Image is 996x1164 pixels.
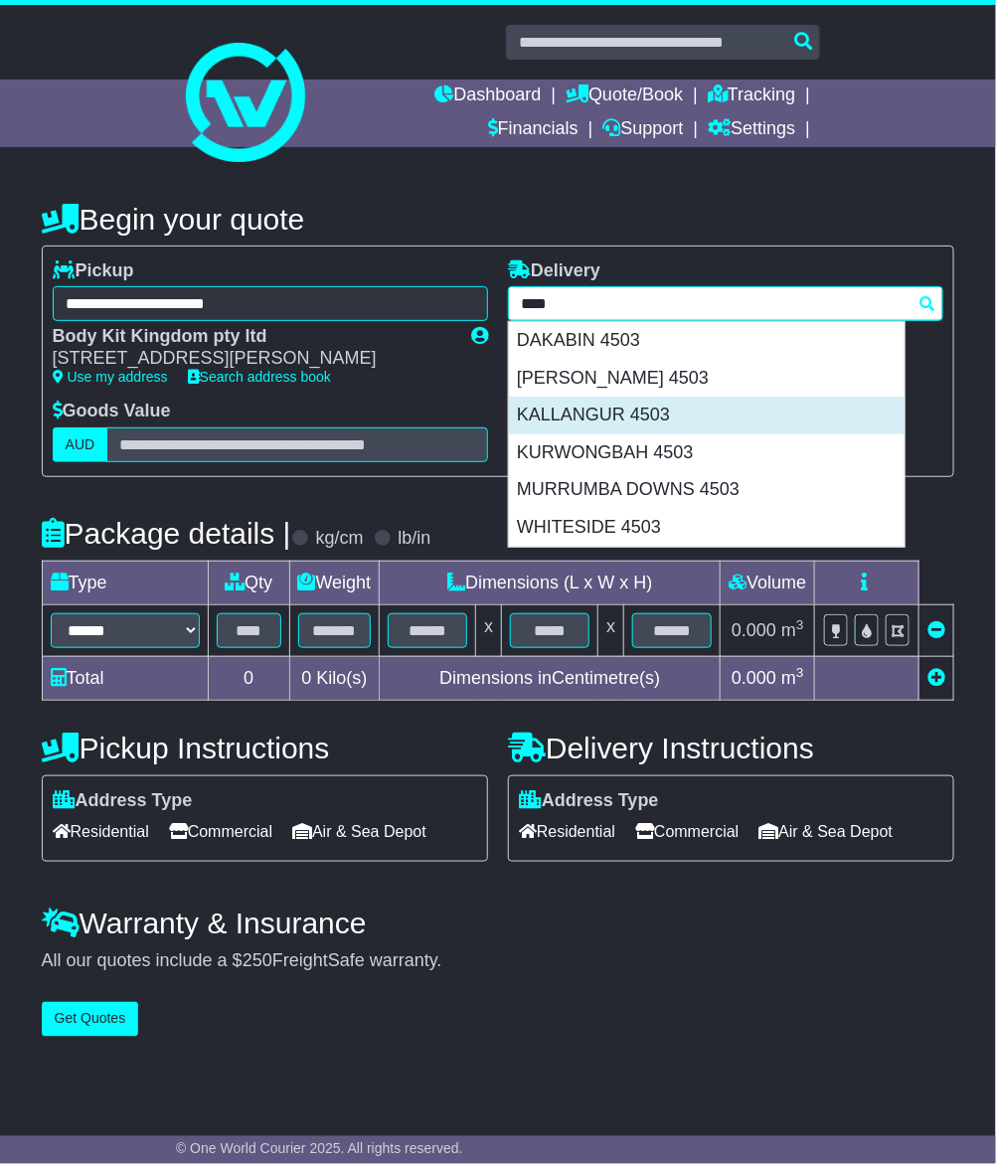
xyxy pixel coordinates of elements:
[509,397,905,434] div: KALLANGUR 4503
[208,561,289,604] td: Qty
[519,790,659,812] label: Address Type
[796,665,804,680] sup: 3
[509,360,905,398] div: [PERSON_NAME] 4503
[289,656,380,700] td: Kilo(s)
[721,561,815,604] td: Volume
[42,561,208,604] td: Type
[603,113,684,147] a: Support
[509,322,905,360] div: DAKABIN 4503
[380,656,721,700] td: Dimensions in Centimetre(s)
[732,620,776,640] span: 0.000
[42,203,955,236] h4: Begin your quote
[42,950,955,972] div: All our quotes include a $ FreightSafe warranty.
[509,509,905,547] div: WHITESIDE 4503
[732,668,776,688] span: 0.000
[508,260,600,282] label: Delivery
[289,561,380,604] td: Weight
[301,668,311,688] span: 0
[598,604,624,656] td: x
[42,907,955,939] h4: Warranty & Insurance
[53,816,149,847] span: Residential
[53,326,451,348] div: Body Kit Kingdom pty ltd
[208,656,289,700] td: 0
[53,401,171,422] label: Goods Value
[42,732,488,764] h4: Pickup Instructions
[42,1002,139,1037] button: Get Quotes
[781,620,804,640] span: m
[708,113,795,147] a: Settings
[42,656,208,700] td: Total
[519,816,615,847] span: Residential
[476,604,502,656] td: x
[399,528,431,550] label: lb/in
[292,816,426,847] span: Air & Sea Depot
[566,80,683,113] a: Quote/Book
[488,113,579,147] a: Financials
[508,732,954,764] h4: Delivery Instructions
[434,80,541,113] a: Dashboard
[796,617,804,632] sup: 3
[380,561,721,604] td: Dimensions (L x W x H)
[53,790,193,812] label: Address Type
[316,528,364,550] label: kg/cm
[509,434,905,472] div: KURWONGBAH 4503
[509,471,905,509] div: MURRUMBA DOWNS 4503
[927,668,945,688] a: Add new item
[42,517,291,550] h4: Package details |
[759,816,894,847] span: Air & Sea Depot
[708,80,795,113] a: Tracking
[188,369,331,385] a: Search address book
[53,348,451,370] div: [STREET_ADDRESS][PERSON_NAME]
[176,1141,463,1157] span: © One World Courier 2025. All rights reserved.
[508,286,943,321] typeahead: Please provide city
[635,816,739,847] span: Commercial
[53,427,108,462] label: AUD
[53,369,168,385] a: Use my address
[243,950,272,970] span: 250
[781,668,804,688] span: m
[169,816,272,847] span: Commercial
[53,260,134,282] label: Pickup
[927,620,945,640] a: Remove this item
